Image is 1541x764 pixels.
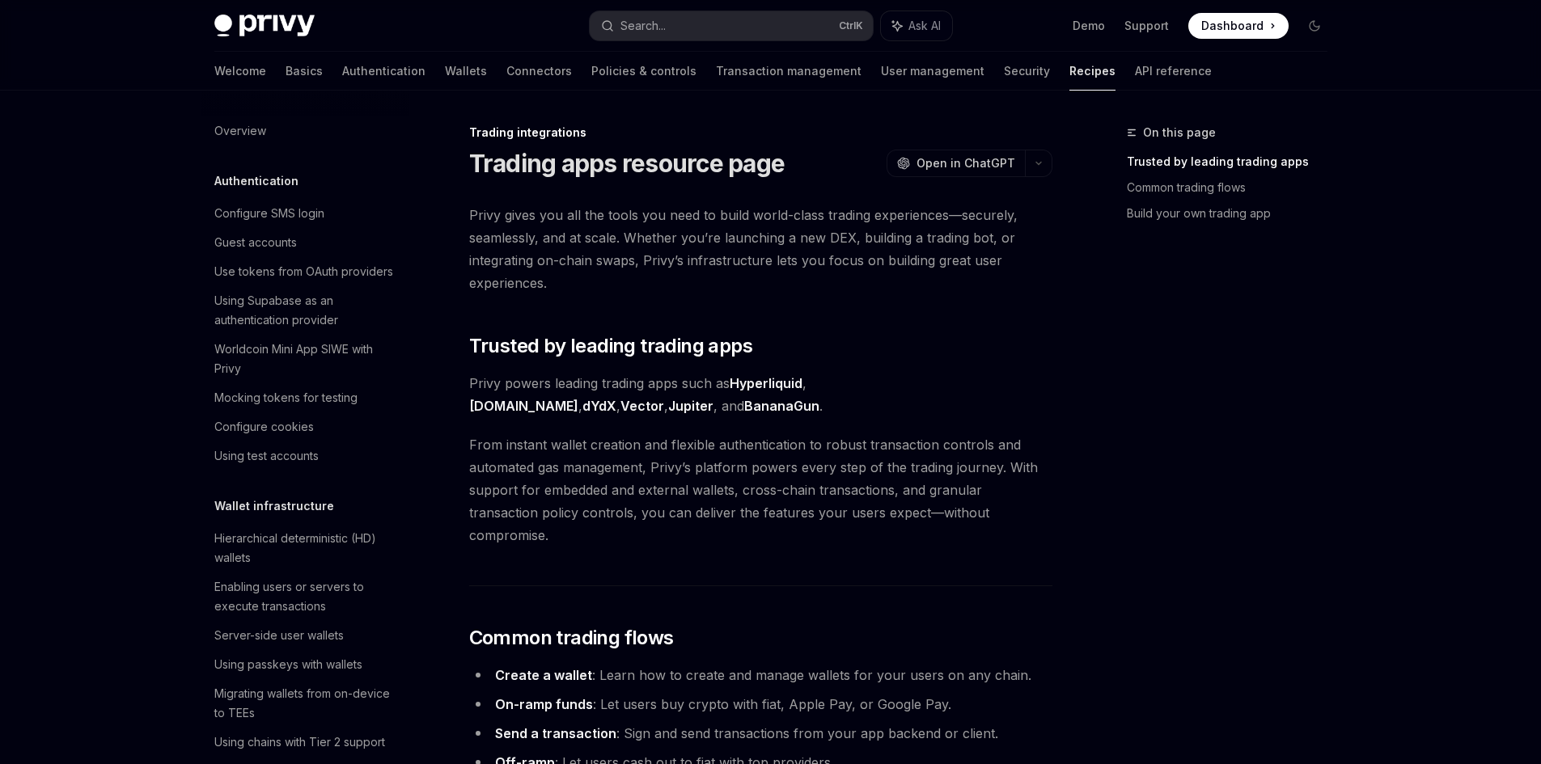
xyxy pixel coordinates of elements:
a: Common trading flows [1127,175,1340,200]
a: Server-side user wallets [201,621,409,650]
a: Welcome [214,52,266,91]
span: Privy gives you all the tools you need to build world-class trading experiences—securely, seamles... [469,204,1052,294]
a: Recipes [1069,52,1116,91]
a: Configure cookies [201,412,409,441]
a: Vector [620,398,664,415]
a: API reference [1135,52,1212,91]
span: From instant wallet creation and flexible authentication to robust transaction controls and autom... [469,433,1052,547]
div: Overview [214,121,266,141]
a: Support [1124,18,1169,34]
button: Ask AI [881,11,952,40]
div: Using chains with Tier 2 support [214,732,385,752]
img: dark logo [214,15,315,37]
a: Authentication [342,52,425,91]
button: Open in ChatGPT [887,150,1025,177]
div: Worldcoin Mini App SIWE with Privy [214,340,399,378]
a: Using chains with Tier 2 support [201,728,409,757]
div: Using passkeys with wallets [214,655,362,674]
a: On-ramp funds [495,696,593,713]
a: [DOMAIN_NAME] [469,398,578,415]
a: Basics [286,52,323,91]
a: User management [881,52,984,91]
span: Ask AI [908,18,941,34]
div: Configure cookies [214,417,314,437]
a: Worldcoin Mini App SIWE with Privy [201,335,409,383]
a: Hierarchical deterministic (HD) wallets [201,524,409,572]
a: Create a wallet [495,667,592,684]
li: : Learn how to create and manage wallets for your users on any chain. [469,664,1052,686]
a: Policies & controls [591,52,696,91]
div: Hierarchical deterministic (HD) wallets [214,529,399,568]
button: Toggle dark mode [1302,13,1327,39]
a: Dashboard [1188,13,1289,39]
a: Using passkeys with wallets [201,650,409,679]
span: Privy powers leading trading apps such as , , , , , and . [469,372,1052,417]
a: Mocking tokens for testing [201,383,409,412]
div: Trading integrations [469,125,1052,141]
a: Using Supabase as an authentication provider [201,286,409,335]
button: Search...CtrlK [590,11,873,40]
a: Overview [201,116,409,146]
a: Enabling users or servers to execute transactions [201,572,409,621]
li: : Let users buy crypto with fiat, Apple Pay, or Google Pay. [469,693,1052,715]
div: Guest accounts [214,233,297,252]
div: Enabling users or servers to execute transactions [214,577,399,616]
li: : Sign and send transactions from your app backend or client. [469,722,1052,745]
a: dYdX [582,398,616,415]
a: Use tokens from OAuth providers [201,257,409,286]
span: Trusted by leading trading apps [469,333,752,359]
a: Wallets [445,52,487,91]
div: Use tokens from OAuth providers [214,262,393,281]
h5: Authentication [214,171,298,191]
a: BananaGun [744,398,819,415]
div: Server-side user wallets [214,626,344,645]
span: Ctrl K [839,19,863,32]
div: Migrating wallets from on-device to TEEs [214,684,399,723]
a: Migrating wallets from on-device to TEEs [201,679,409,728]
div: Using test accounts [214,446,319,466]
a: Jupiter [668,398,713,415]
a: Hyperliquid [730,375,802,392]
div: Configure SMS login [214,204,324,223]
h5: Wallet infrastructure [214,496,334,516]
a: Security [1004,52,1050,91]
a: Configure SMS login [201,199,409,228]
h1: Trading apps resource page [469,149,785,178]
a: Using test accounts [201,441,409,471]
span: Dashboard [1201,18,1264,34]
a: Demo [1073,18,1105,34]
div: Using Supabase as an authentication provider [214,291,399,330]
span: Common trading flows [469,625,674,651]
a: Transaction management [716,52,862,91]
a: Trusted by leading trading apps [1127,149,1340,175]
a: Build your own trading app [1127,200,1340,226]
span: On this page [1143,123,1216,142]
a: Connectors [506,52,572,91]
a: Send a transaction [495,725,616,742]
div: Search... [620,16,666,36]
a: Guest accounts [201,228,409,257]
span: Open in ChatGPT [917,155,1015,171]
div: Mocking tokens for testing [214,388,358,407]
